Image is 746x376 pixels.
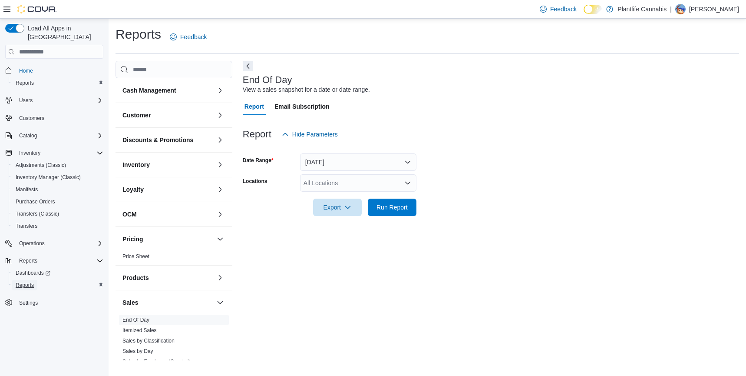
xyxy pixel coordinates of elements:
label: Date Range [243,157,274,164]
div: Pricing [116,251,232,265]
span: Itemized Sales [122,327,157,334]
span: Email Subscription [274,98,330,115]
span: Operations [16,238,103,249]
span: Hide Parameters [292,130,338,139]
h3: Cash Management [122,86,176,95]
span: Sales by Employee (Created) [122,358,191,365]
h3: Discounts & Promotions [122,136,193,144]
button: Transfers [9,220,107,232]
button: [DATE] [300,153,416,171]
button: Loyalty [122,185,213,194]
button: Export [313,199,362,216]
a: End Of Day [122,317,149,323]
a: Customers [16,113,48,123]
button: Home [2,64,107,77]
a: Reports [12,78,37,88]
span: End Of Day [122,316,149,323]
img: Cova [17,5,56,13]
span: Customers [16,113,103,123]
span: Sales by Classification [122,337,175,344]
p: | [670,4,672,14]
button: OCM [122,210,213,219]
button: Products [122,273,213,282]
span: Transfers (Classic) [16,210,59,217]
button: Loyalty [215,184,225,195]
span: Reports [19,257,37,264]
h3: OCM [122,210,137,219]
span: Reports [12,280,103,290]
h3: Report [243,129,271,140]
button: Inventory [122,160,213,169]
button: Reports [9,279,107,291]
a: Itemized Sales [122,327,157,333]
button: Next [243,61,253,71]
span: Transfers [12,221,103,231]
a: Dashboards [12,268,54,278]
input: Dark Mode [584,5,602,14]
span: Reports [16,282,34,289]
button: Reports [2,255,107,267]
span: Run Report [376,203,408,212]
a: Manifests [12,184,41,195]
span: Adjustments (Classic) [12,160,103,170]
button: Open list of options [404,180,411,186]
button: Users [16,95,36,106]
h3: Customer [122,111,151,120]
div: David Strum [675,4,686,14]
a: Transfers (Classic) [12,209,63,219]
a: Reports [12,280,37,290]
span: Load All Apps in [GEOGRAPHIC_DATA] [24,24,103,41]
label: Locations [243,178,267,185]
button: Operations [2,237,107,250]
button: Customers [2,112,107,124]
span: Sales by Day [122,348,153,355]
span: Purchase Orders [12,196,103,207]
h3: End Of Day [243,75,292,85]
button: Catalog [16,130,40,141]
span: Reports [16,256,103,266]
span: Inventory [16,148,103,158]
span: Price Sheet [122,253,149,260]
button: Operations [16,238,48,249]
button: Customer [215,110,225,120]
p: Plantlife Cannabis [617,4,667,14]
button: Inventory [2,147,107,159]
h3: Loyalty [122,185,144,194]
button: Discounts & Promotions [215,135,225,145]
span: Report [244,98,264,115]
span: Settings [19,299,38,306]
a: Home [16,66,36,76]
span: Customers [19,115,44,122]
button: Cash Management [122,86,213,95]
button: Purchase Orders [9,196,107,208]
span: Catalog [16,130,103,141]
button: Reports [16,256,41,266]
span: Manifests [16,186,38,193]
span: Settings [16,297,103,308]
span: Home [19,67,33,74]
div: View a sales snapshot for a date or date range. [243,85,370,94]
a: Feedback [166,28,210,46]
button: Inventory Manager (Classic) [9,171,107,183]
button: Users [2,94,107,106]
span: Inventory [19,150,40,156]
button: Sales [215,297,225,308]
h3: Inventory [122,160,150,169]
button: Cash Management [215,85,225,96]
span: Feedback [550,5,577,13]
button: Catalog [2,130,107,142]
h3: Sales [122,298,139,307]
button: Manifests [9,183,107,196]
button: Sales [122,298,213,307]
span: Reports [16,80,34,87]
span: Catalog [19,132,37,139]
button: Settings [2,296,107,309]
h3: Pricing [122,235,143,243]
a: Sales by Employee (Created) [122,359,191,365]
a: Inventory Manager (Classic) [12,172,84,183]
span: Purchase Orders [16,198,55,205]
a: Feedback [536,0,580,18]
span: Operations [19,240,45,247]
button: OCM [215,209,225,220]
span: Users [19,97,33,104]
